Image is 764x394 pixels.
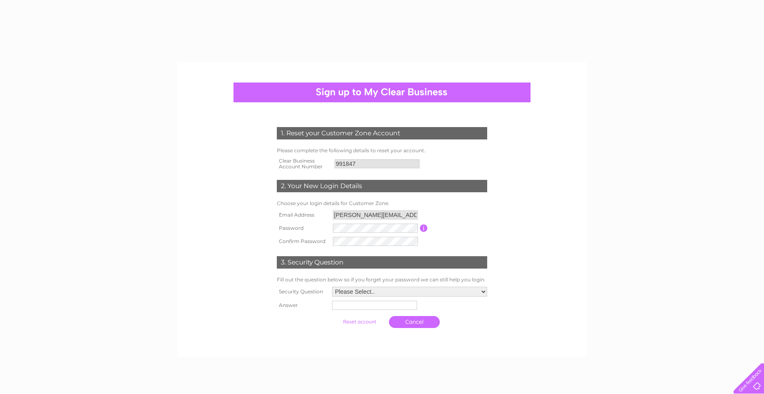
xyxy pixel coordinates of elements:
td: Please complete the following details to reset your account. [275,146,489,156]
th: Password [275,222,331,235]
input: Submit [334,316,385,328]
th: Answer [275,299,330,312]
td: Choose your login details for Customer Zone. [275,198,489,208]
td: Fill out the question below so if you forget your password we can still help you login. [275,275,489,285]
div: 2. Your New Login Details [277,180,487,192]
div: 1. Reset your Customer Zone Account [277,127,487,139]
a: Cancel [389,316,440,328]
th: Email Address [275,208,331,222]
div: 3. Security Question [277,256,487,269]
input: Information [420,224,428,232]
th: Security Question [275,285,330,299]
th: Confirm Password [275,235,331,248]
th: Clear Business Account Number [275,156,332,172]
